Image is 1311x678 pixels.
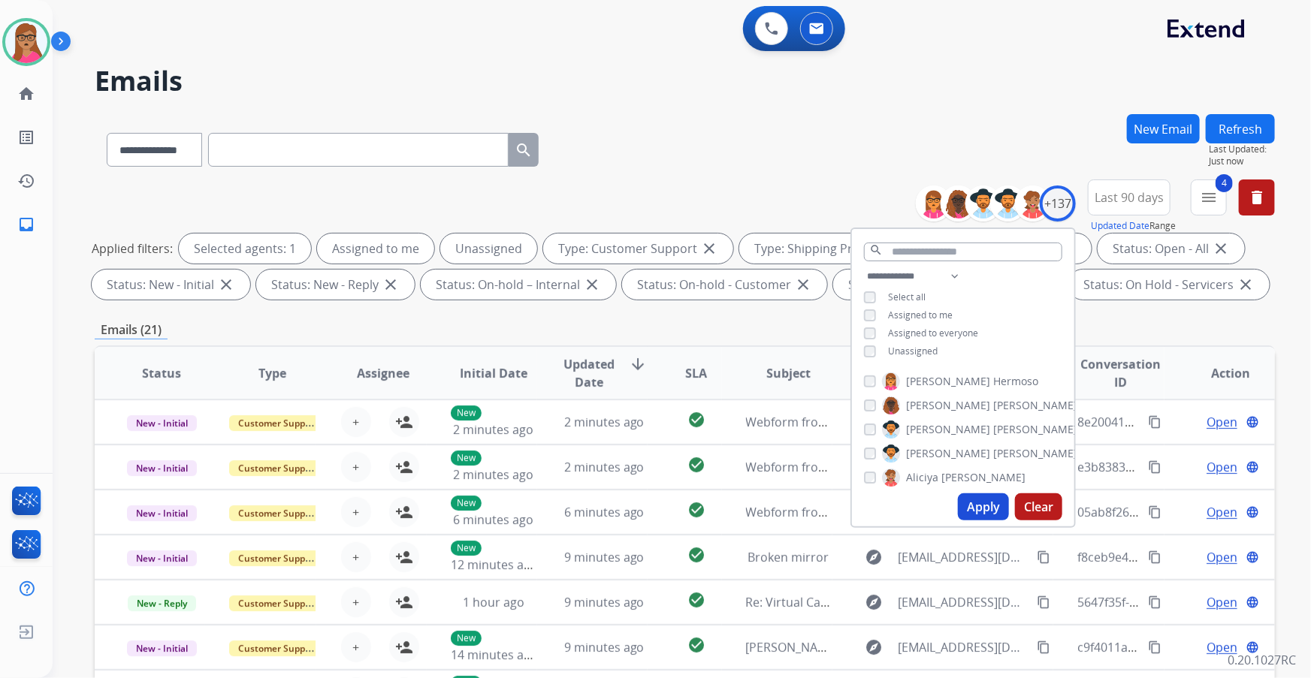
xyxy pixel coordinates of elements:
mat-icon: person_add [395,413,413,431]
p: New [451,496,482,511]
mat-icon: check_circle [687,546,705,564]
div: Status: On-hold – Internal [421,270,616,300]
span: 14 minutes ago [451,646,538,663]
span: Open [1207,413,1237,431]
span: e3b8383b-cdc8-4f84-865e-989a637446e3 [1077,459,1306,475]
mat-icon: language [1246,460,1259,474]
img: avatar [5,21,47,63]
span: + [352,458,359,476]
div: Status: New - Initial [92,270,250,300]
span: 6 minutes ago [564,504,645,520]
mat-icon: close [1212,240,1230,258]
span: 4 [1216,174,1233,192]
span: [PERSON_NAME] [906,398,990,413]
span: Unassigned [888,345,938,357]
span: Customer Support [229,640,327,656]
span: 9 minutes ago [564,594,645,610]
mat-icon: content_copy [1148,415,1161,429]
span: New - Initial [127,415,197,431]
mat-icon: person_add [395,593,413,611]
span: Initial Date [460,364,527,382]
mat-icon: close [1237,276,1255,294]
mat-icon: close [583,276,601,294]
button: 4 [1191,179,1227,215]
span: 2 minutes ago [564,414,645,430]
span: [EMAIL_ADDRESS][DOMAIN_NAME] [899,638,1029,656]
span: Open [1207,548,1237,566]
span: Status [142,364,181,382]
div: Type: Customer Support [543,234,733,264]
span: [PERSON_NAME] [906,422,990,437]
span: Open [1207,593,1237,611]
span: New - Initial [127,460,197,476]
mat-icon: explore [865,593,884,611]
span: Customer Support [229,415,327,431]
span: Hermoso [993,374,1038,389]
mat-icon: content_copy [1037,640,1050,654]
span: 8e200415-455c-4563-a9af-e0ec7f57cfb4 [1077,414,1298,430]
span: Updated Date [561,355,617,391]
mat-icon: check_circle [687,411,705,429]
mat-icon: person_add [395,503,413,521]
span: 2 minutes ago [453,421,533,438]
span: 2 minutes ago [453,466,533,483]
span: Webform from [EMAIL_ADDRESS][DOMAIN_NAME] on [DATE] [746,504,1086,520]
span: Broken mirror [748,549,829,565]
span: 12 minutes ago [451,556,538,573]
button: + [341,452,371,482]
span: 2 minutes ago [564,459,645,475]
span: New - Initial [127,550,197,566]
span: Last Updated: [1209,143,1275,155]
mat-icon: language [1246,550,1259,564]
mat-icon: close [217,276,235,294]
mat-icon: content_copy [1037,550,1050,564]
span: + [352,413,359,431]
mat-icon: check_circle [687,456,705,474]
span: + [352,548,359,566]
div: Status: On-hold - Customer [622,270,827,300]
mat-icon: language [1246,595,1259,609]
button: + [341,542,371,572]
span: [PERSON_NAME] [993,422,1077,437]
mat-icon: content_copy [1148,640,1161,654]
span: Customer Support [229,460,327,476]
mat-icon: language [1246,640,1259,654]
span: SLA [685,364,707,382]
p: Applied filters: [92,240,173,258]
mat-icon: content_copy [1148,550,1161,564]
mat-icon: explore [865,548,884,566]
mat-icon: language [1246,505,1259,519]
span: Select all [888,291,926,303]
span: New - Initial [127,640,197,656]
div: Status: On Hold - Pending Parts [833,270,1062,300]
mat-icon: person_add [395,638,413,656]
span: Conversation ID [1077,355,1163,391]
mat-icon: search [869,243,883,257]
mat-icon: close [794,276,812,294]
mat-icon: home [17,85,35,103]
button: Refresh [1206,114,1275,143]
span: Type [258,364,286,382]
button: + [341,587,371,617]
button: Apply [958,493,1009,520]
button: New Email [1127,114,1200,143]
div: +137 [1040,185,1076,221]
span: + [352,503,359,521]
span: + [352,638,359,656]
span: Open [1207,458,1237,476]
mat-icon: content_copy [1148,505,1161,519]
span: [PERSON_NAME] [906,446,990,461]
div: Status: On Hold - Servicers [1068,270,1270,300]
mat-icon: explore [865,638,884,656]
span: Assignee [357,364,409,382]
span: 05ab8f26-51c3-4c1d-a1fe-286c81e39755 [1077,504,1302,520]
span: [PERSON_NAME] [906,374,990,389]
span: Just now [1209,155,1275,167]
button: + [341,497,371,527]
span: Assigned to me [888,309,953,321]
mat-icon: content_copy [1148,460,1161,474]
button: + [341,407,371,437]
span: [EMAIL_ADDRESS][DOMAIN_NAME] [899,548,1029,566]
span: Re: Virtual Card - Follow Up [746,594,899,610]
mat-icon: menu [1200,188,1218,206]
